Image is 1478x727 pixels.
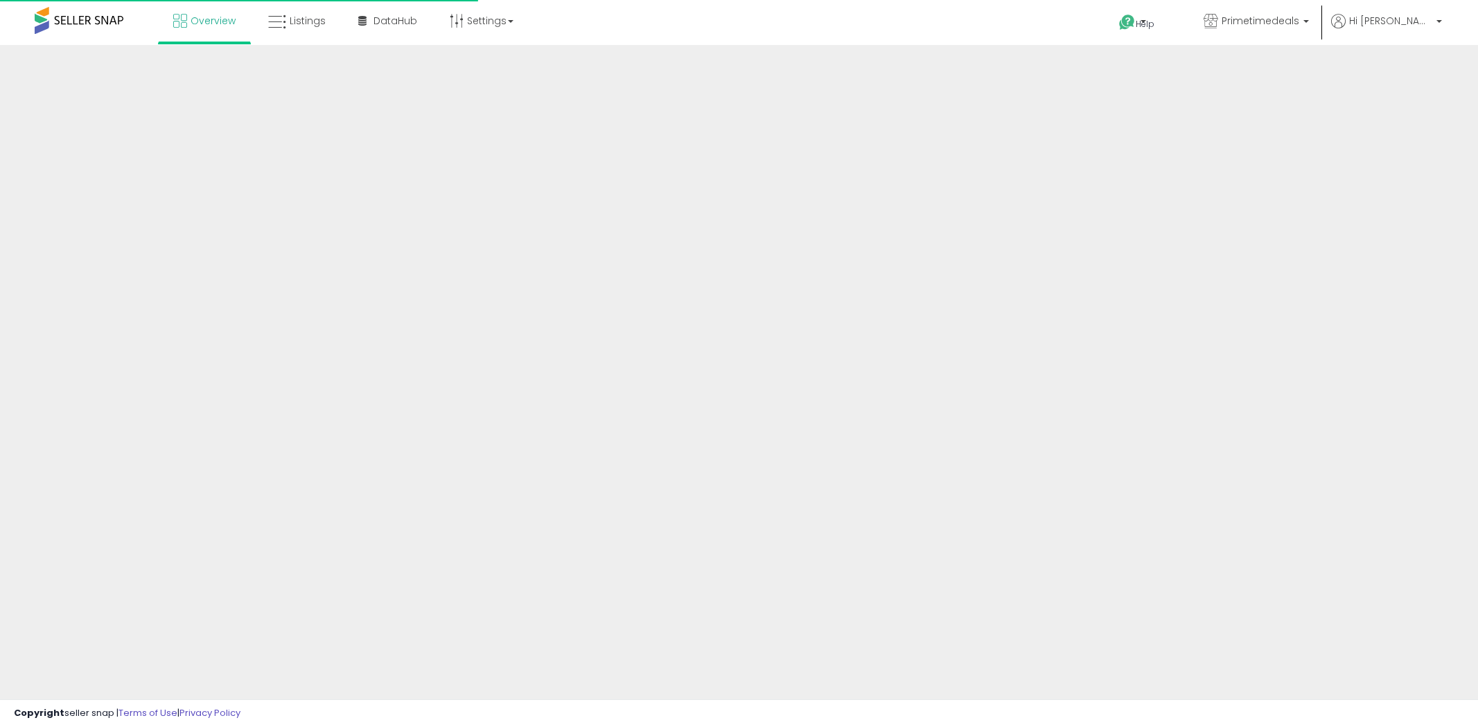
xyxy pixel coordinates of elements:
span: Hi [PERSON_NAME] [1349,14,1432,28]
span: Listings [290,14,326,28]
i: Get Help [1118,14,1136,31]
span: Primetimedeals [1222,14,1299,28]
span: Help [1136,18,1154,30]
span: Overview [191,14,236,28]
a: Help [1108,3,1181,45]
a: Hi [PERSON_NAME] [1331,14,1442,45]
span: DataHub [373,14,417,28]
